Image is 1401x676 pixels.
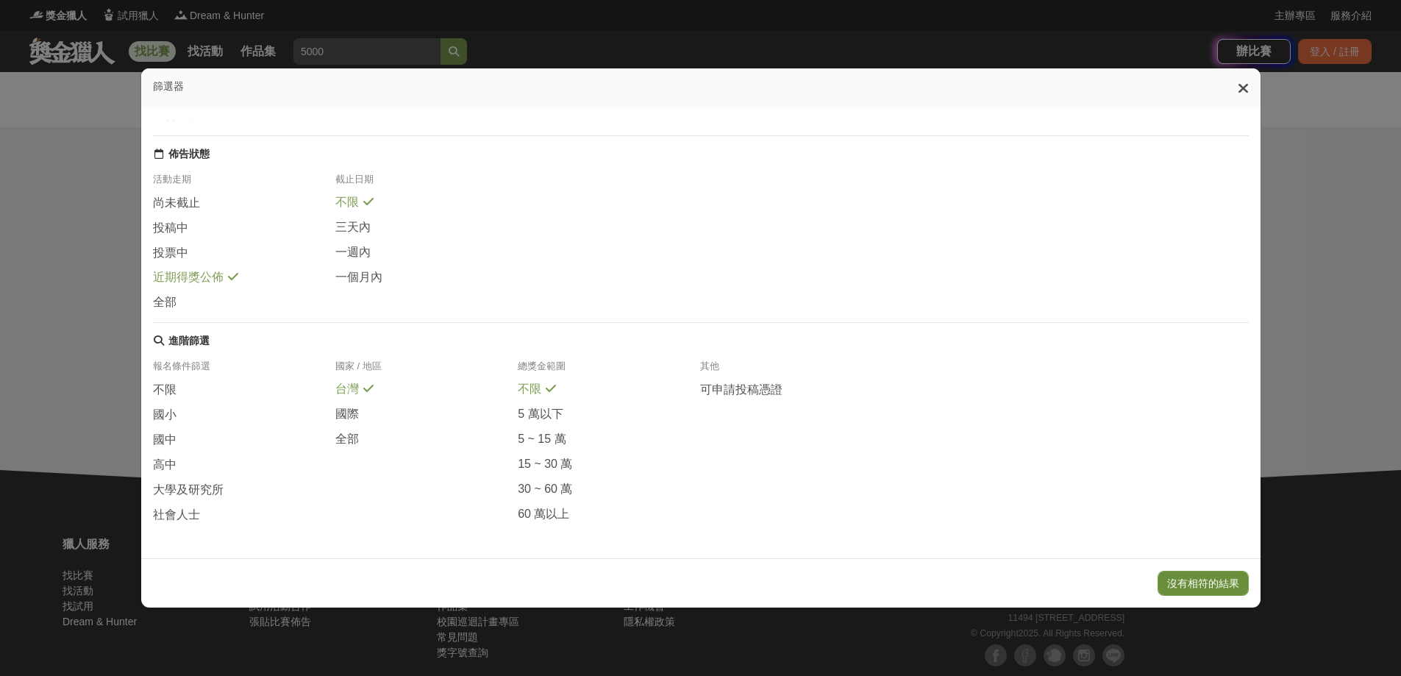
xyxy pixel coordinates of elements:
span: 國際 [335,407,359,422]
span: 全部 [153,295,177,310]
span: 國小 [153,408,177,423]
div: 其他 [700,360,883,382]
span: 投稿中 [153,221,188,236]
span: 台灣 [335,382,359,397]
div: 進階篩選 [168,335,210,348]
span: 不限 [518,382,541,397]
div: 國家 / 地區 [335,360,518,382]
span: 國中 [153,433,177,448]
span: 近期得獎公佈 [153,270,224,285]
span: 一個月內 [335,270,382,285]
span: 投票中 [153,246,188,261]
div: 佈告狀態 [168,148,210,161]
span: 5 萬以下 [518,407,563,422]
span: 高中 [153,458,177,473]
span: 不限 [335,195,359,210]
span: 不限 [153,383,177,398]
div: 活動走期 [153,173,335,195]
div: 報名條件篩選 [153,360,335,382]
span: 30 ~ 60 萬 [518,482,572,497]
span: 尚未截止 [153,196,200,211]
span: 大學及研究所 [153,483,224,498]
span: 篩選器 [153,80,184,92]
span: 全部 [335,432,359,447]
span: 三天內 [335,220,371,235]
span: 可申請投稿憑證 [700,383,783,398]
span: 5 ~ 15 萬 [518,432,566,447]
span: 15 ~ 30 萬 [518,457,572,472]
div: 總獎金範圍 [518,360,700,382]
span: 一週內 [335,245,371,260]
div: 截止日期 [335,173,518,195]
